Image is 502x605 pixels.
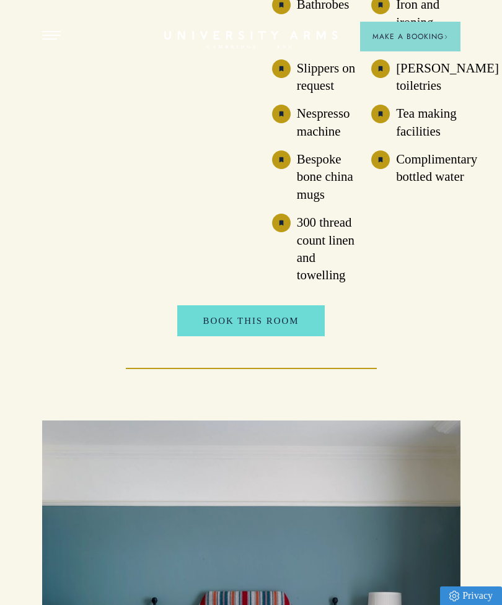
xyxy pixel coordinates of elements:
img: image-eb744e7ff81d60750c3343e6174bc627331de060-40x40-svg [371,150,390,169]
span: Make a Booking [372,31,448,42]
img: image-eb744e7ff81d60750c3343e6174bc627331de060-40x40-svg [272,105,291,123]
button: Make a BookingArrow icon [360,22,460,51]
a: Privacy [440,586,502,605]
h3: [PERSON_NAME] toiletries [396,59,499,95]
img: image-e94e5ce88bee53a709c97330e55750c953861461-40x40-svg [371,105,390,123]
img: image-e94e5ce88bee53a709c97330e55750c953861461-40x40-svg [371,59,390,78]
h3: Complimentary bottled water [396,150,477,186]
img: image-e94e5ce88bee53a709c97330e55750c953861461-40x40-svg [272,150,291,169]
img: Privacy [449,591,459,601]
h3: 300 thread count linen and towelling [297,214,361,284]
h3: Bespoke bone china mugs [297,150,361,203]
button: Open Menu [42,31,61,41]
h3: Tea making facilities [396,105,460,140]
a: Book This Room [177,305,325,336]
a: Home [164,31,338,50]
h3: Slippers on request [297,59,361,95]
h3: Nespresso machine [297,105,361,140]
img: image-e94e5ce88bee53a709c97330e55750c953861461-40x40-svg [272,214,291,232]
img: image-eb744e7ff81d60750c3343e6174bc627331de060-40x40-svg [272,59,291,78]
img: Arrow icon [444,35,448,39]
